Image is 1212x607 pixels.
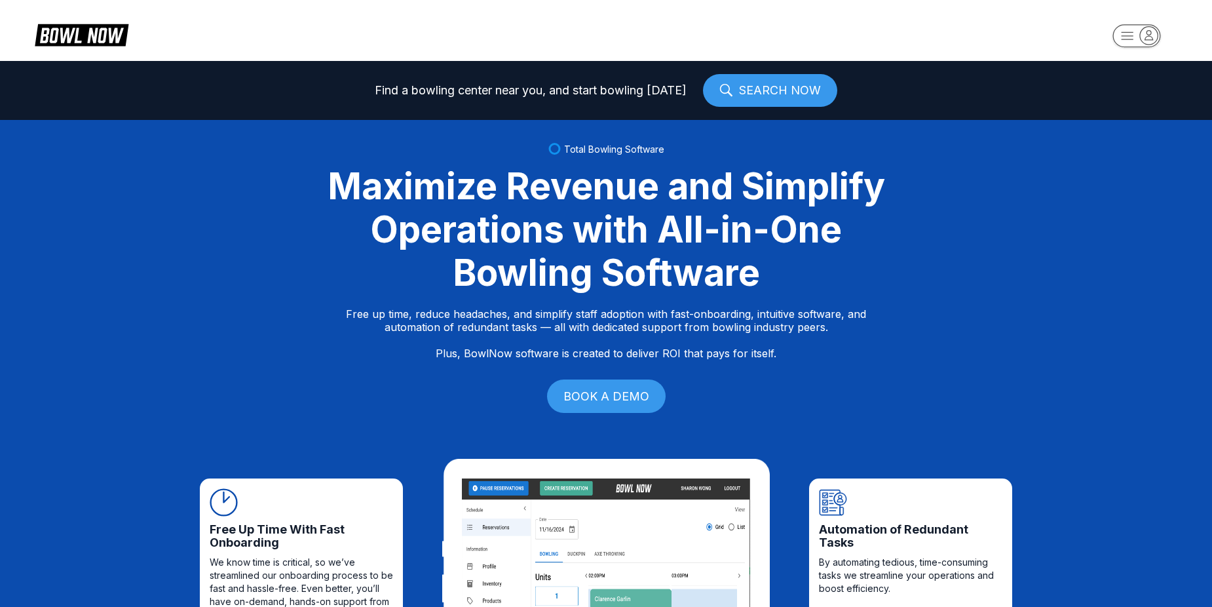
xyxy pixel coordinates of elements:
[210,523,393,549] span: Free Up Time With Fast Onboarding
[547,380,666,413] a: BOOK A DEMO
[346,307,866,360] p: Free up time, reduce headaches, and simplify staff adoption with fast-onboarding, intuitive softw...
[311,165,901,294] div: Maximize Revenue and Simplify Operations with All-in-One Bowling Software
[375,84,687,97] span: Find a bowling center near you, and start bowling [DATE]
[819,556,1002,595] span: By automating tedious, time-consuming tasks we streamline your operations and boost efficiency.
[819,523,1002,549] span: Automation of Redundant Tasks
[564,144,664,155] span: Total Bowling Software
[703,74,837,107] a: SEARCH NOW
